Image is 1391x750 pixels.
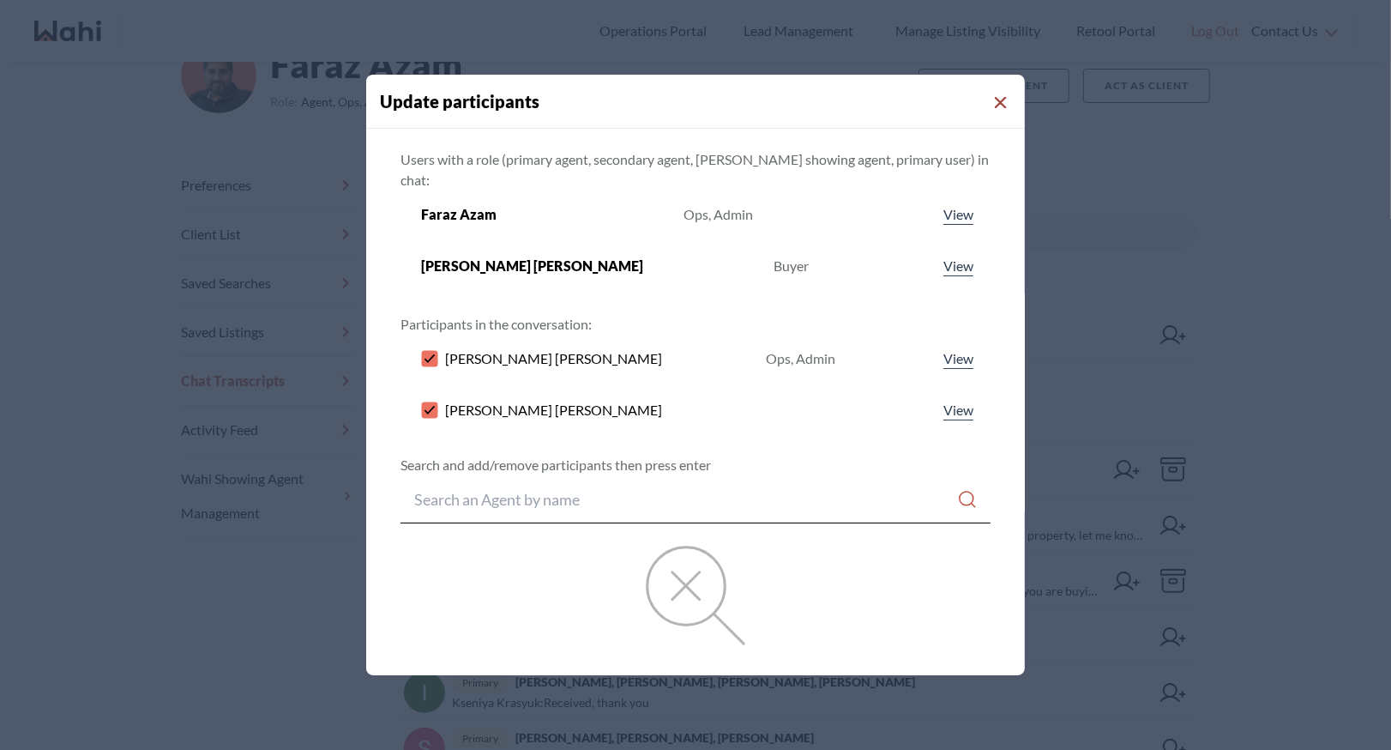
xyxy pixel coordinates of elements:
[940,348,977,369] a: View profile
[445,400,662,420] span: [PERSON_NAME] [PERSON_NAME]
[400,316,592,332] span: Participants in the conversation:
[400,151,989,188] span: Users with a role (primary agent, secondary agent, [PERSON_NAME] showing agent, primary user) in ...
[400,455,991,475] p: Search and add/remove participants then press enter
[421,256,643,276] span: [PERSON_NAME] [PERSON_NAME]
[380,88,1025,114] h4: Update participants
[940,204,977,225] a: View profile
[774,256,810,276] div: Buyer
[940,256,977,276] a: View profile
[683,204,753,225] div: Ops, Admin
[414,484,957,515] input: Search input
[767,348,836,369] div: Ops, Admin
[991,92,1011,112] button: Close Modal
[421,204,497,225] span: Faraz Azam
[940,400,977,420] a: View profile
[445,348,662,369] span: [PERSON_NAME] [PERSON_NAME]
